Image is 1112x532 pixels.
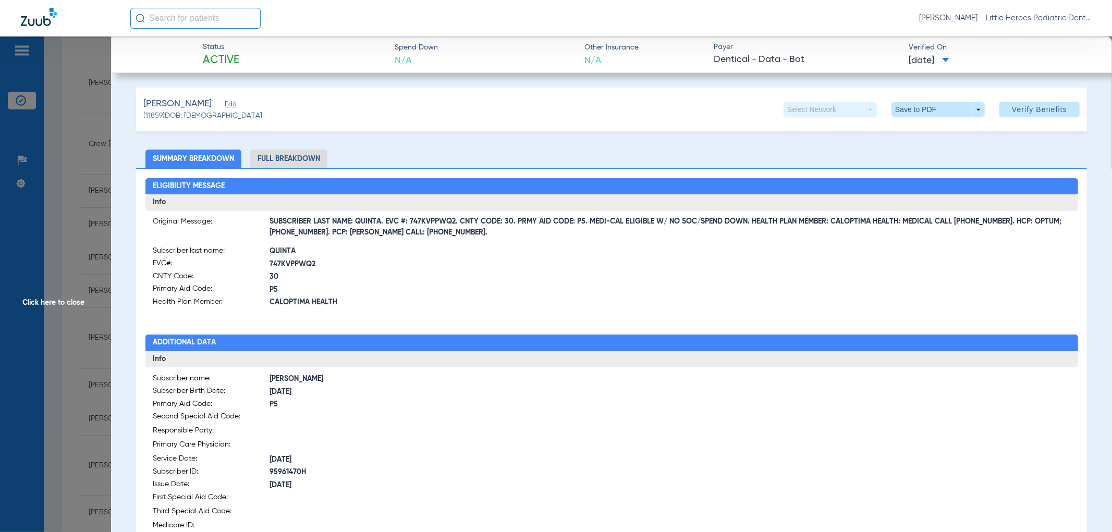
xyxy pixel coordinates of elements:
img: Search Icon [136,14,145,23]
span: Original Message: [153,216,270,233]
span: Service Date: [153,453,270,466]
span: Primary Aid Code: [153,399,270,412]
span: 95961470H [270,467,612,478]
img: Zuub Logo [21,8,57,26]
span: [PERSON_NAME] - Little Heroes Pediatric Dentistry [919,13,1091,23]
span: EVC#: [153,258,270,271]
span: [PERSON_NAME] [143,97,212,110]
span: Third Special Aid Code: [153,506,270,520]
span: Active [203,53,239,68]
span: CALOPTIMA HEALTH [270,297,612,308]
span: Issue Date: [153,479,270,492]
span: Spend Down [395,42,438,53]
span: [DATE] [270,454,612,465]
span: First Special Aid Code: [153,492,270,506]
span: Primary Care Physician: [153,439,270,453]
span: Status [203,42,239,53]
span: Dentical - Data - Bot [714,53,900,66]
span: Subscriber last name: [153,245,270,258]
span: Health Plan Member: [153,296,270,310]
h3: Info [145,351,1078,368]
span: Primary Aid Code: [153,283,270,296]
span: Payer [714,42,900,53]
iframe: Chat Widget [1060,482,1112,532]
span: Responsible Party: [153,425,270,439]
span: Subscriber ID: [153,466,270,479]
span: N/A [395,54,438,67]
li: Full Breakdown [250,150,327,168]
span: 30 [270,271,612,282]
span: [DATE] [909,54,949,67]
span: SUBSCRIBER LAST NAME: QUINTA. EVC #: 747KVPPWQ2. CNTY CODE: 30. PRMY AID CODE: P5. MEDI-CAL ELIGI... [270,222,1071,233]
span: Subscriber name: [153,373,270,386]
span: Other Insurance [584,42,639,53]
span: Verified On [909,42,1095,53]
span: QUINTA [270,246,612,257]
span: 747KVPPWQ2 [270,259,612,270]
span: P5 [270,399,612,410]
input: Search for patients [130,8,261,29]
span: [PERSON_NAME] [270,374,612,385]
span: Edit [225,101,234,110]
span: P5 [270,284,612,295]
span: [DATE] [270,387,612,398]
li: Summary Breakdown [145,150,241,168]
span: Verify Benefits [1012,105,1067,114]
span: Subscriber Birth Date: [153,386,270,399]
button: Save to PDF [891,102,985,117]
span: Second Special Aid Code: [153,411,270,425]
h2: Additional Data [145,335,1078,351]
button: Verify Benefits [999,102,1080,117]
h2: Eligibility Message [145,178,1078,195]
span: (11859) DOB: [DEMOGRAPHIC_DATA] [143,110,262,121]
span: N/A [584,54,639,67]
span: [DATE] [270,480,612,491]
h3: Info [145,194,1078,211]
span: CNTY Code: [153,271,270,284]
